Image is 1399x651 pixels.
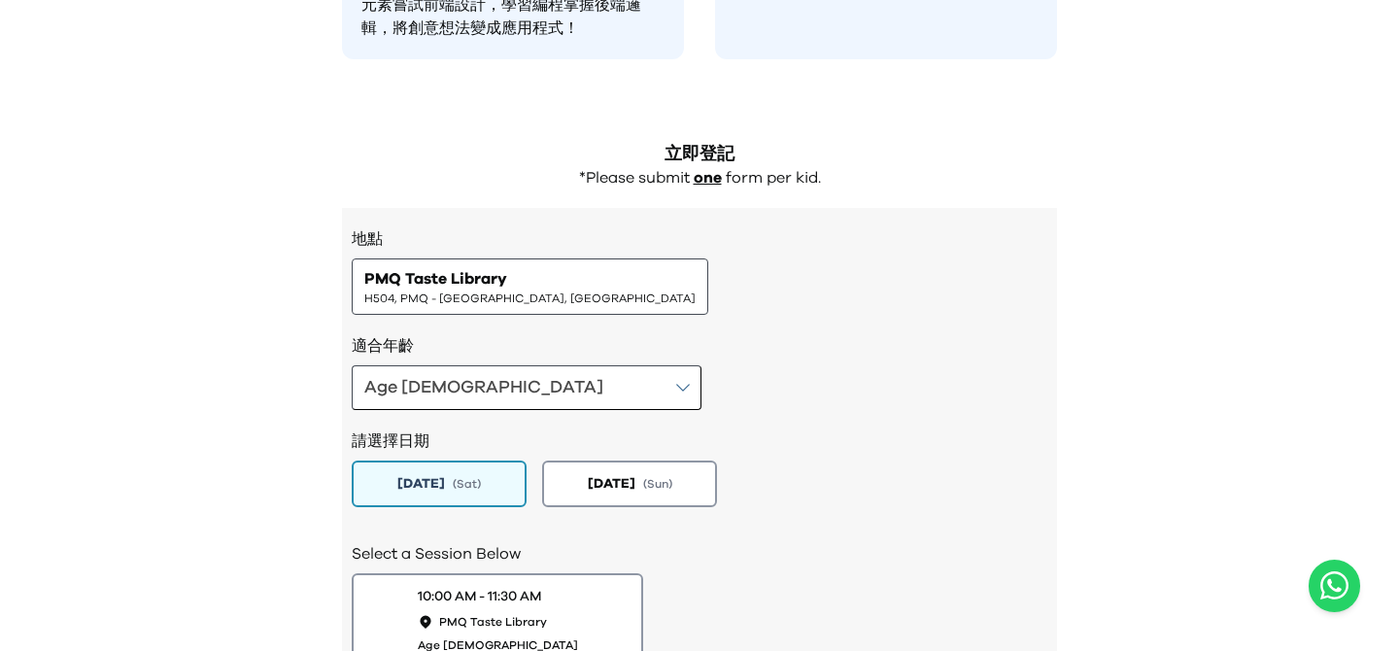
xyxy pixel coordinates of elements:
span: ( Sun ) [643,476,672,492]
button: Age [DEMOGRAPHIC_DATA] [352,365,701,410]
span: PMQ Taste Library [364,267,507,291]
h3: 地點 [352,227,1047,251]
div: *Please submit form per kid. [342,168,1057,188]
span: ( Sat ) [453,476,481,492]
h2: Select a Session Below [352,542,1047,565]
p: one [694,168,722,188]
span: [DATE] [588,474,635,494]
button: Open WhatsApp chat [1309,560,1360,612]
a: Chat with us on WhatsApp [1309,560,1360,612]
button: [DATE](Sun) [542,461,717,507]
h3: 適合年齡 [352,334,1047,358]
h2: 立即登記 [342,141,1057,168]
div: 10:00 AM - 11:30 AM [418,587,541,606]
span: H504, PMQ - [GEOGRAPHIC_DATA], [GEOGRAPHIC_DATA] [364,291,696,306]
button: [DATE](Sat) [352,461,527,507]
h2: 請選擇日期 [352,429,1047,453]
span: [DATE] [397,474,445,494]
span: PMQ Taste Library [439,614,547,630]
div: Age [DEMOGRAPHIC_DATA] [364,374,603,401]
